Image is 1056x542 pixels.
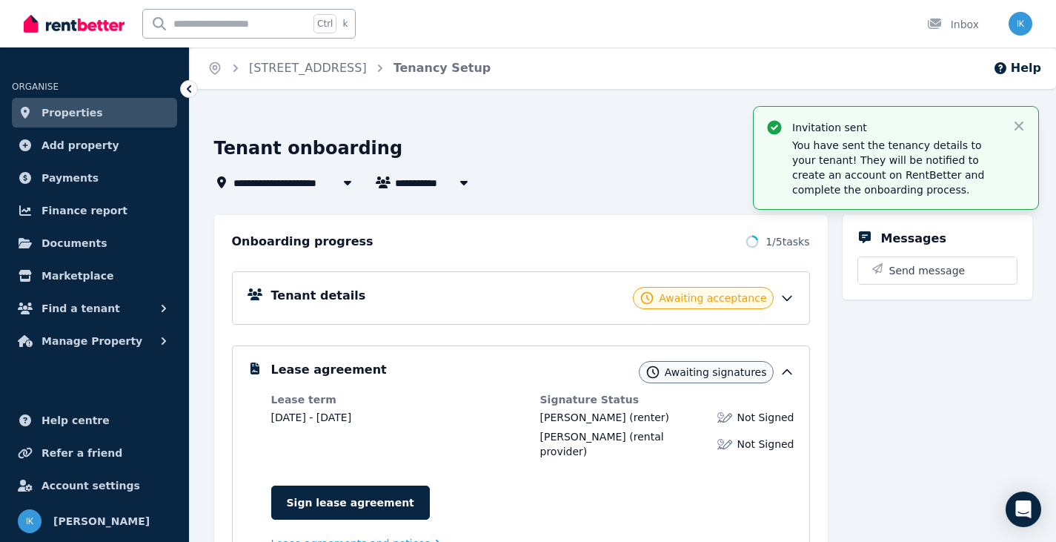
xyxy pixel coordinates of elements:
img: RentBetter [24,13,124,35]
span: [PERSON_NAME] [540,431,626,443]
img: Lease not signed [717,437,732,452]
button: Help [993,59,1041,77]
span: Marketplace [41,267,113,285]
span: ORGANISE [12,82,59,92]
p: You have sent the tenancy details to your tenant! They will be notified to create an account on R... [792,138,1000,197]
a: Documents [12,228,177,258]
a: Account settings [12,471,177,500]
span: Help centre [41,412,110,429]
dd: [DATE] - [DATE] [271,410,525,425]
span: Awaiting acceptance [659,291,766,305]
h5: Messages [881,230,946,248]
span: Add property [41,136,119,154]
a: Marketplace [12,261,177,291]
a: Help centre [12,406,177,435]
a: Finance report [12,196,177,225]
dt: Lease term [271,392,525,407]
span: Awaiting signatures [665,365,767,380]
a: Sign lease agreement [271,486,430,520]
a: Properties [12,98,177,128]
span: Manage Property [41,332,142,350]
span: Account settings [41,477,140,495]
nav: Breadcrumb [190,47,508,89]
span: Tenancy Setup [393,59,491,77]
button: Send message [858,257,1017,284]
img: Lease not signed [717,410,732,425]
span: Properties [41,104,103,122]
span: 1 / 5 tasks [766,234,809,249]
img: Igor Kuster [18,509,41,533]
span: [PERSON_NAME] [540,412,626,423]
h2: Onboarding progress [232,233,373,251]
h5: Lease agreement [271,361,387,379]
span: Refer a friend [41,444,122,462]
button: Find a tenant [12,294,177,323]
a: [STREET_ADDRESS] [249,61,367,75]
span: k [342,18,348,30]
span: [PERSON_NAME] [53,512,150,530]
span: Ctrl [313,14,336,33]
a: Payments [12,163,177,193]
span: Find a tenant [41,300,120,317]
div: (rental provider) [540,429,709,459]
img: Igor Kuster [1009,12,1032,36]
span: Send message [889,263,966,278]
span: Documents [41,234,107,252]
div: (renter) [540,410,669,425]
p: Invitation sent [792,120,1000,135]
h5: Tenant details [271,287,366,305]
h1: Tenant onboarding [214,136,403,160]
button: Manage Property [12,326,177,356]
span: Finance report [41,202,127,219]
span: Not Signed [737,410,794,425]
span: Payments [41,169,99,187]
span: Not Signed [737,437,794,452]
div: Inbox [927,17,979,32]
div: Open Intercom Messenger [1006,492,1041,527]
a: Refer a friend [12,438,177,468]
a: Add property [12,130,177,160]
dt: Signature Status [540,392,794,407]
